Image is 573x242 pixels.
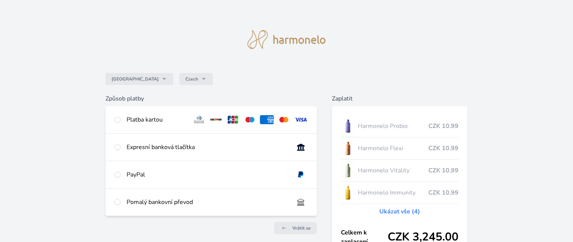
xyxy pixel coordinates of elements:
[358,188,428,197] span: Harmonelo Immunity
[127,143,287,152] div: Expresní banková tlačítka
[294,170,308,179] img: paypal.svg
[341,139,355,158] img: CLEAN_FLEXI_se_stinem_x-hi_(1)-lo.jpg
[185,76,198,82] span: Czech
[127,198,287,207] div: Pomalý bankovní převod
[341,161,355,180] img: CLEAN_VITALITY_se_stinem_x-lo.jpg
[428,166,458,175] span: CZK 10.99
[294,198,308,207] img: bankTransfer_IBAN.svg
[105,73,173,85] button: [GEOGRAPHIC_DATA]
[292,225,311,231] span: Vrátit se
[428,122,458,131] span: CZK 10.99
[226,115,240,124] img: jcb.svg
[277,115,291,124] img: mc.svg
[192,115,206,124] img: diners.svg
[209,115,223,124] img: discover.svg
[127,170,287,179] div: PayPal
[358,122,428,131] span: Harmonelo Probio
[332,94,468,103] h6: Zaplatit
[274,222,317,234] a: Vrátit se
[248,30,326,49] img: logo.svg
[358,144,428,153] span: Harmonelo Flexi
[341,117,355,135] img: CLEAN_PROBIO_se_stinem_x-lo.jpg
[428,144,458,153] span: CZK 10.99
[428,188,458,197] span: CZK 10.99
[179,73,213,85] button: Czech
[379,207,420,216] a: Ukázat vše (4)
[341,183,355,202] img: IMMUNITY_se_stinem_x-lo.jpg
[358,166,428,175] span: Harmonelo Vitality
[294,115,308,124] img: visa.svg
[105,94,316,103] h6: Způsob platby
[112,76,159,82] span: [GEOGRAPHIC_DATA]
[260,115,274,124] img: amex.svg
[294,143,308,152] img: onlineBanking_CZ.svg
[243,115,257,124] img: maestro.svg
[127,115,186,124] div: Platba kartou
